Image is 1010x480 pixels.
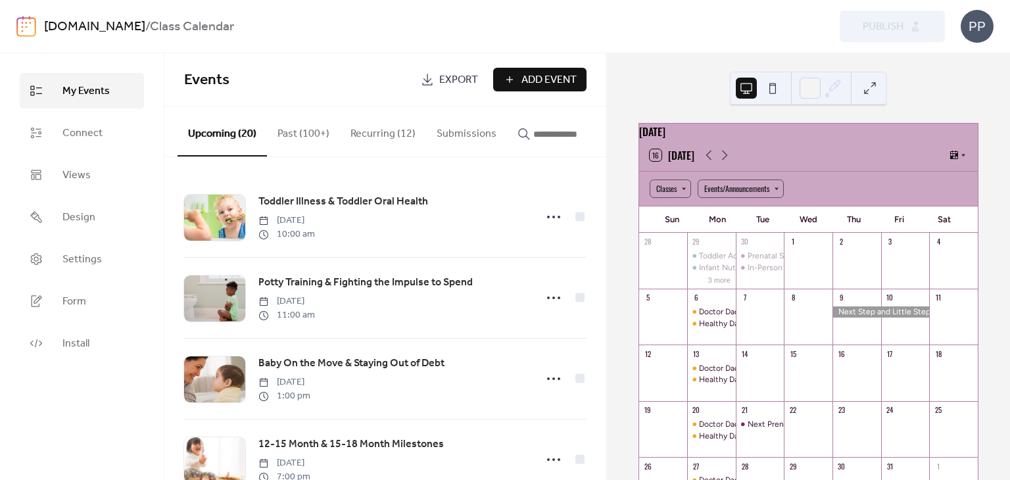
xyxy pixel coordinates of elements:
span: Settings [62,252,102,268]
div: 5 [643,293,653,302]
div: Doctor Dad - Spiritual Series [699,363,800,374]
div: 31 [885,461,895,471]
div: Doctor Dad - Spiritual Series [699,419,800,430]
div: 28 [643,237,653,247]
div: Next Prenatal Series Start Date [748,419,860,430]
a: Design [20,199,144,235]
div: Infant Nutrition & Budget 101 [699,262,804,274]
div: 17 [885,348,895,358]
div: Prenatal Series [736,251,784,262]
div: Fri [877,206,922,233]
span: Views [62,168,91,183]
div: Healthy Dad - Spiritual Series [687,431,736,442]
div: Healthy Dad - Spiritual Series [699,318,804,329]
button: Submissions [426,107,507,155]
div: Thu [831,206,877,233]
div: 14 [740,348,750,358]
span: My Events [62,84,110,99]
span: Toddler Illness & Toddler Oral Health [258,194,428,210]
div: Next Step and Little Steps Closed [832,306,929,318]
span: Export [439,72,478,88]
div: Tue [740,206,786,233]
a: Form [20,283,144,319]
div: 3 [885,237,895,247]
a: Potty Training & Fighting the Impulse to Spend [258,274,473,291]
div: 19 [643,405,653,415]
div: 24 [885,405,895,415]
div: 13 [691,348,701,358]
div: Next Prenatal Series Start Date [736,419,784,430]
span: Install [62,336,89,352]
b: / [145,14,150,39]
span: Potty Training & Fighting the Impulse to Spend [258,275,473,291]
div: In-Person Prenatal Series [736,262,784,274]
button: 3 more [703,274,736,285]
b: Class Calendar [150,14,234,39]
span: 11:00 am [258,308,315,322]
a: Settings [20,241,144,277]
span: Form [62,294,86,310]
span: Events [184,66,229,95]
div: 21 [740,405,750,415]
div: 6 [691,293,701,302]
div: 2 [836,237,846,247]
img: logo [16,16,36,37]
div: Doctor Dad - Spiritual Series [699,306,800,318]
div: 1 [933,461,943,471]
span: Design [62,210,95,226]
div: 11 [933,293,943,302]
div: 29 [691,237,701,247]
div: Toddler Accidents & Your Financial Future [699,251,849,262]
div: [DATE] [639,124,978,139]
span: 12-15 Month & 15-18 Month Milestones [258,437,444,452]
div: 30 [740,237,750,247]
div: 4 [933,237,943,247]
div: Toddler Accidents & Your Financial Future [687,251,736,262]
button: Upcoming (20) [178,107,267,156]
div: Healthy Dad - Spiritual Series [687,374,736,385]
div: Healthy Dad - Spiritual Series [687,318,736,329]
div: 30 [836,461,846,471]
button: Add Event [493,68,587,91]
span: [DATE] [258,295,315,308]
div: PP [961,10,994,43]
div: Healthy Dad - Spiritual Series [699,431,804,442]
div: Wed [786,206,831,233]
div: Doctor Dad - Spiritual Series [687,419,736,430]
button: 16[DATE] [645,146,699,164]
div: 1 [788,237,798,247]
a: Toddler Illness & Toddler Oral Health [258,193,428,210]
div: 28 [740,461,750,471]
div: 16 [836,348,846,358]
div: 7 [740,293,750,302]
div: Doctor Dad - Spiritual Series [687,363,736,374]
a: Install [20,325,144,361]
span: [DATE] [258,214,315,228]
span: Add Event [521,72,577,88]
a: Views [20,157,144,193]
button: Past (100+) [267,107,340,155]
div: 27 [691,461,701,471]
span: [DATE] [258,375,310,389]
div: 10 [885,293,895,302]
a: [DOMAIN_NAME] [44,14,145,39]
div: 26 [643,461,653,471]
span: 10:00 am [258,228,315,241]
a: Baby On the Move & Staying Out of Debt [258,355,445,372]
div: Doctor Dad - Spiritual Series [687,306,736,318]
div: 22 [788,405,798,415]
span: Connect [62,126,103,141]
a: Export [411,68,488,91]
div: Infant Nutrition & Budget 101 [687,262,736,274]
div: In-Person Prenatal Series [748,262,838,274]
span: 1:00 pm [258,389,310,403]
span: [DATE] [258,456,310,470]
div: 23 [836,405,846,415]
div: 8 [788,293,798,302]
div: 29 [788,461,798,471]
div: Prenatal Series [748,251,802,262]
a: Connect [20,115,144,151]
div: Healthy Dad - Spiritual Series [699,374,804,385]
div: 18 [933,348,943,358]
